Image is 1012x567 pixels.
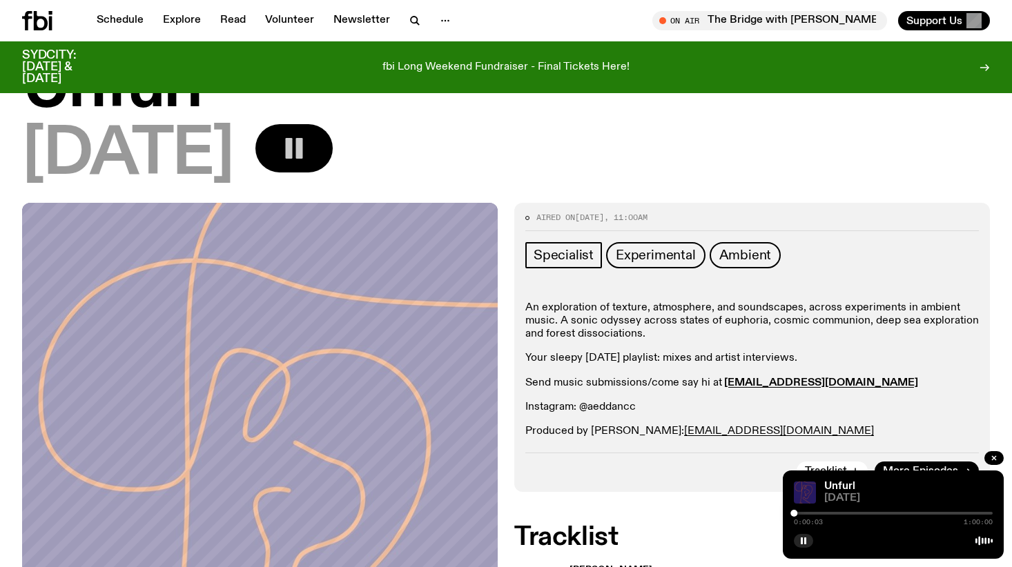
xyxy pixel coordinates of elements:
[898,11,990,30] button: Support Us
[652,11,887,30] button: On AirThe Bridge with [PERSON_NAME]
[525,377,979,390] p: Send music submissions/come say hi at
[22,50,110,85] h3: SYDCITY: [DATE] & [DATE]
[604,212,648,223] span: , 11:00am
[325,11,398,30] a: Newsletter
[964,519,993,526] span: 1:00:00
[22,57,990,119] h1: Unfurl
[514,525,990,550] h2: Tracklist
[797,461,868,481] button: Tracklist
[724,377,918,388] a: [EMAIL_ADDRESS][DOMAIN_NAME]
[606,242,706,268] a: Experimental
[883,466,958,477] span: More Episodes
[906,14,962,27] span: Support Us
[719,248,772,263] span: Ambient
[684,426,874,437] a: [EMAIL_ADDRESS][DOMAIN_NAME]
[525,425,979,438] p: Produced by [PERSON_NAME]:
[525,301,979,341] p: An exploration of texture, atmosphere, and soundscapes, across experiments in ambient music. A so...
[710,242,781,268] a: Ambient
[534,248,594,263] span: Specialist
[525,401,979,414] p: Instagram: @aeddancc
[794,519,823,526] span: 0:00:03
[875,461,979,481] a: More Episodes
[525,242,602,268] a: Specialist
[805,466,847,477] span: Tracklist
[575,212,604,223] span: [DATE]
[22,124,233,186] span: [DATE]
[616,248,696,263] span: Experimental
[525,352,979,365] p: Your sleepy [DATE] playlist: mixes and artist interviews.
[382,61,630,74] p: fbi Long Weekend Fundraiser - Final Tickets Here!
[88,11,152,30] a: Schedule
[824,493,993,504] span: [DATE]
[212,11,254,30] a: Read
[155,11,209,30] a: Explore
[257,11,322,30] a: Volunteer
[824,481,855,492] a: Unfurl
[536,212,575,223] span: Aired on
